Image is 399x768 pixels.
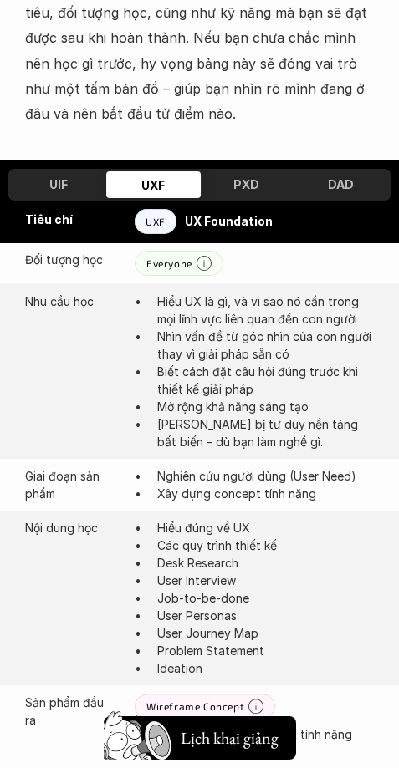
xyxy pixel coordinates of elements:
p: Problem Statement [157,642,375,659]
p: [PERSON_NAME] bị tư duy nền tảng bất biến – dù bạn làm nghề gì. [157,415,375,450]
p: User Personas [157,607,375,624]
p: Sản phẩm đầu ra [25,694,118,729]
a: Lịch khai giảng [104,710,296,760]
p: Nhu cầu học [25,292,118,309]
p: Nghiên cứu người dùng (User Need) [157,467,375,485]
p: Hiểu đúng về UX [157,519,375,537]
p: User Journey Map [157,624,375,642]
p: UXF [146,216,165,227]
p: Ideation [157,659,375,677]
p: Wireframe Concept [146,700,244,712]
p: Xây dựng concept tính năng [157,485,375,502]
p: Đối tượng học [25,251,118,268]
h5: Lịch khai giảng [179,726,279,750]
p: Desk Research [157,554,375,572]
h3: PXD [233,177,259,191]
p: Mở rộng khả năng sáng tạo [157,397,375,415]
p: Everyone [146,257,192,269]
p: Giai đoạn sản phẩm [25,467,118,502]
p: User Interview [157,572,375,589]
p: Nội dung học [25,519,118,537]
h3: UIF [49,177,68,191]
h3: UXF [141,177,165,191]
strong: Tiêu chí [25,212,73,226]
p: Các quy trình thiết kế [157,537,375,554]
h3: DAD [328,177,354,191]
p: Hiểu UX là gì, và vì sao nó cần trong mọi lĩnh vực liên quan đến con người [157,292,375,327]
p: Biết cách đặt câu hỏi đúng trước khi thiết kế giải pháp [157,362,375,397]
strong: UX Foundation [185,213,273,227]
button: Lịch khai giảng [104,716,296,760]
p: Nhìn vấn đề từ góc nhìn của con người thay vì giải pháp sẵn có [157,327,375,362]
p: Job-to-be-done [157,589,375,607]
